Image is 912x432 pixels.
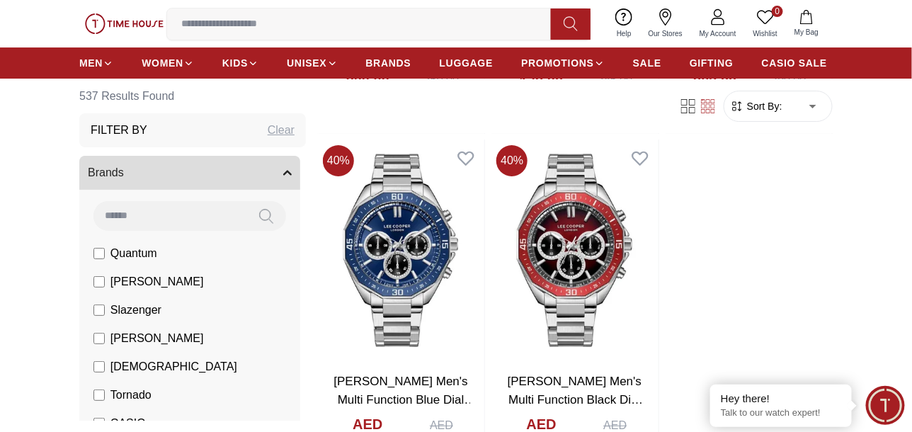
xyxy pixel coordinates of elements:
[93,248,105,259] input: Quantum
[110,358,237,375] span: [DEMOGRAPHIC_DATA]
[608,6,640,42] a: Help
[79,156,300,190] button: Brands
[317,140,484,361] img: Lee Cooper Men's Multi Function Blue Dial Watch - LC08021.390
[93,276,105,288] input: [PERSON_NAME]
[521,50,605,76] a: PROMOTIONS
[110,330,204,347] span: [PERSON_NAME]
[521,56,594,70] span: PROMOTIONS
[508,375,644,424] a: [PERSON_NAME] Men's Multi Function Black Dial Watch - LC08021.380
[287,50,337,76] a: UNISEX
[366,50,411,76] a: BRANDS
[789,27,824,38] span: My Bag
[633,50,661,76] a: SALE
[366,56,411,70] span: BRANDS
[694,28,742,39] span: My Account
[640,6,691,42] a: Our Stores
[93,390,105,401] input: Tornado
[745,6,786,42] a: 0Wishlist
[85,13,164,33] img: ...
[110,415,146,432] span: CASIO
[730,99,782,113] button: Sort By:
[110,245,157,262] span: Quantum
[110,302,161,319] span: Slazenger
[690,56,734,70] span: GIFTING
[268,122,295,139] div: Clear
[643,28,688,39] span: Our Stores
[93,361,105,373] input: [DEMOGRAPHIC_DATA]
[93,418,105,429] input: CASIO
[721,392,841,406] div: Hey there!
[222,50,258,76] a: KIDS
[287,56,326,70] span: UNISEX
[79,56,103,70] span: MEN
[721,407,841,419] p: Talk to our watch expert!
[222,56,248,70] span: KIDS
[744,99,782,113] span: Sort By:
[334,375,476,424] a: [PERSON_NAME] Men's Multi Function Blue Dial Watch - LC08021.390
[690,50,734,76] a: GIFTING
[611,28,637,39] span: Help
[633,56,661,70] span: SALE
[866,386,905,425] div: Chat Widget
[79,50,113,76] a: MEN
[91,122,147,139] h3: Filter By
[496,145,528,176] span: 40 %
[110,387,152,404] span: Tornado
[440,56,494,70] span: LUGGAGE
[110,273,204,290] span: [PERSON_NAME]
[142,56,183,70] span: WOMEN
[748,28,783,39] span: Wishlist
[88,164,124,181] span: Brands
[440,50,494,76] a: LUGGAGE
[93,333,105,344] input: [PERSON_NAME]
[323,145,354,176] span: 40 %
[79,79,306,113] h6: 537 Results Found
[762,50,828,76] a: CASIO SALE
[762,56,828,70] span: CASIO SALE
[491,140,658,361] img: Lee Cooper Men's Multi Function Black Dial Watch - LC08021.380
[772,6,783,17] span: 0
[786,7,827,40] button: My Bag
[142,50,194,76] a: WOMEN
[93,305,105,316] input: Slazenger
